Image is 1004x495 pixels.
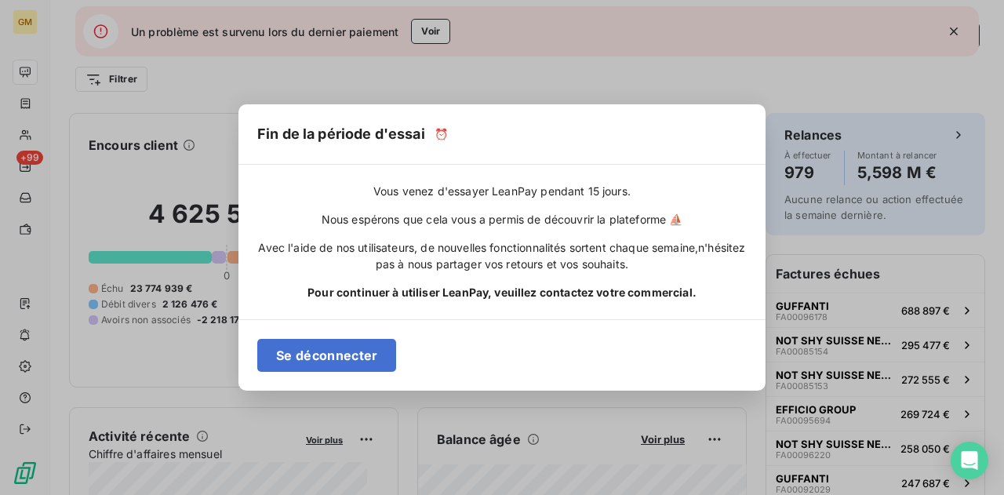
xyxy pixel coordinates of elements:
span: n'hésitez pas à nous partager vos retours et vos souhaits. [376,241,746,270]
span: ⏰ [435,126,448,142]
span: ⛵️ [669,213,682,226]
span: Vous venez d'essayer LeanPay pendant 15 jours. [373,184,631,199]
span: Pour continuer à utiliser LeanPay, veuillez contactez votre commercial. [307,285,697,300]
span: Avec l'aide de nos utilisateurs, de nouvelles fonctionnalités sortent chaque semaine, [258,241,698,254]
h5: Fin de la période d'essai [257,123,425,145]
div: Open Intercom Messenger [951,442,988,479]
button: Se déconnecter [257,339,396,372]
span: Nous espérons que cela vous a permis de découvrir la plateforme [322,212,683,227]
